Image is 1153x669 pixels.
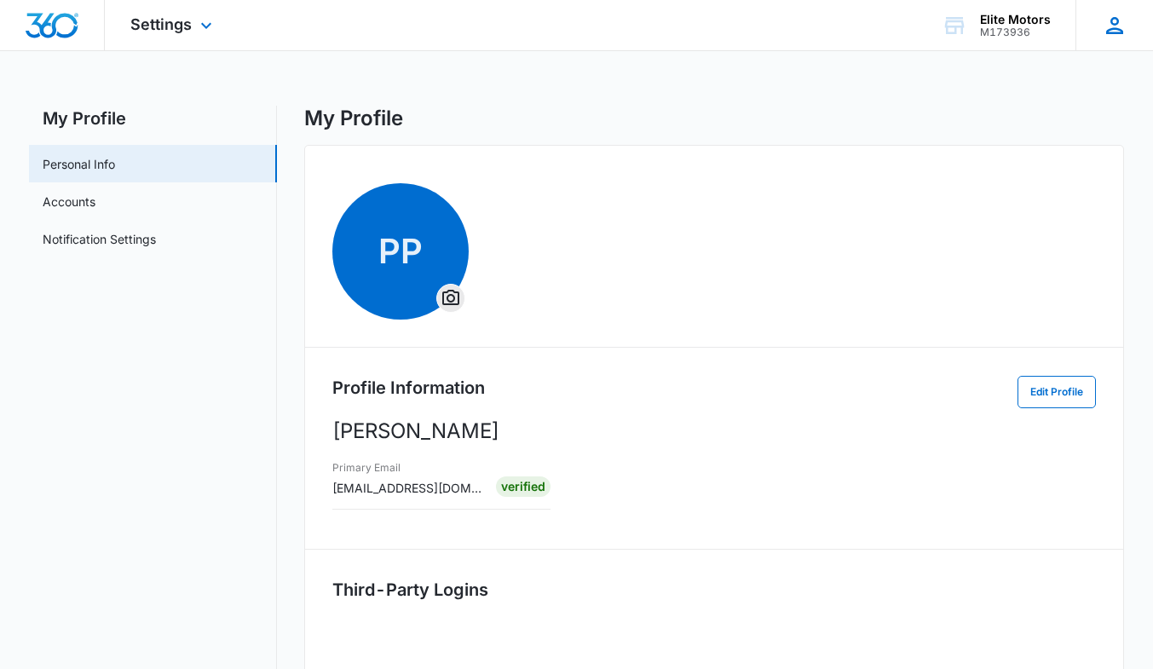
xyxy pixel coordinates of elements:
[496,476,551,497] div: Verified
[1018,376,1096,408] button: Edit Profile
[332,183,469,320] span: PPOverflow Menu
[43,193,95,211] a: Accounts
[980,26,1051,38] div: account id
[304,106,403,131] h1: My Profile
[332,577,1096,603] h2: Third-Party Logins
[332,375,485,401] h2: Profile Information
[332,460,484,476] h3: Primary Email
[980,13,1051,26] div: account name
[43,230,156,248] a: Notification Settings
[332,183,469,320] span: PP
[130,15,192,33] span: Settings
[29,106,277,131] h2: My Profile
[332,481,538,495] span: [EMAIL_ADDRESS][DOMAIN_NAME]
[43,155,115,173] a: Personal Info
[437,285,464,312] button: Overflow Menu
[332,416,1096,447] p: [PERSON_NAME]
